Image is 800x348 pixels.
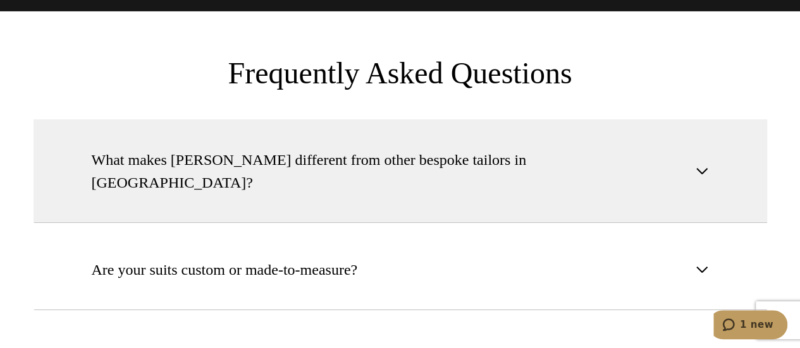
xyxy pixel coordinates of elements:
span: Are your suits custom or made-to-measure? [92,258,358,281]
span: What makes [PERSON_NAME] different from other bespoke tailors in [GEOGRAPHIC_DATA]? [92,148,688,194]
h3: Frequently Asked Questions [78,56,723,91]
button: What makes [PERSON_NAME] different from other bespoke tailors in [GEOGRAPHIC_DATA]? [34,119,767,223]
iframe: Opens a widget where you can chat to one of our agents [713,310,787,342]
button: Are your suits custom or made-to-measure? [34,229,767,310]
